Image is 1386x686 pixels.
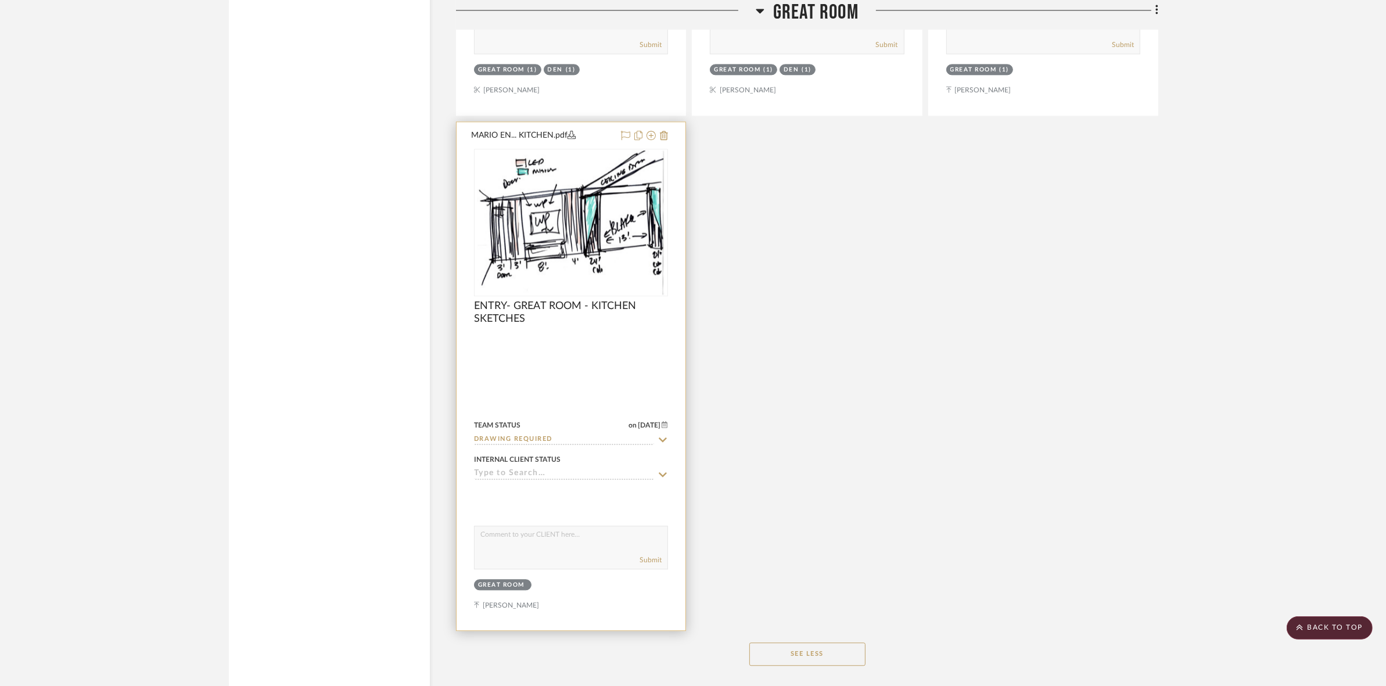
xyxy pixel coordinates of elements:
button: MARIO EN... KITCHEN.pdf [471,129,614,143]
div: (1) [527,66,537,74]
span: on [629,422,637,429]
div: Internal Client Status [474,454,561,465]
div: DEN [548,66,563,74]
div: Great Room [478,581,525,590]
div: 0 [475,149,667,296]
div: Great Room [714,66,760,74]
scroll-to-top-button: BACK TO TOP [1287,616,1373,640]
div: (1) [566,66,576,74]
button: Submit [1112,39,1134,50]
div: Great Room [478,66,525,74]
div: (1) [802,66,812,74]
div: Team Status [474,420,520,430]
span: [DATE] [637,421,662,429]
span: ENTRY- GREAT ROOM - KITCHEN SKETCHES [474,300,668,325]
div: (1) [1000,66,1010,74]
img: ENTRY- GREAT ROOM - KITCHEN SKETCHES [477,150,665,295]
button: Submit [876,39,898,50]
div: DEN [784,66,799,74]
input: Type to Search… [474,434,654,446]
input: Type to Search… [474,469,654,480]
button: See Less [749,642,866,666]
button: Submit [640,555,662,565]
button: Submit [640,39,662,50]
div: Great Room [950,66,997,74]
div: (1) [763,66,773,74]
